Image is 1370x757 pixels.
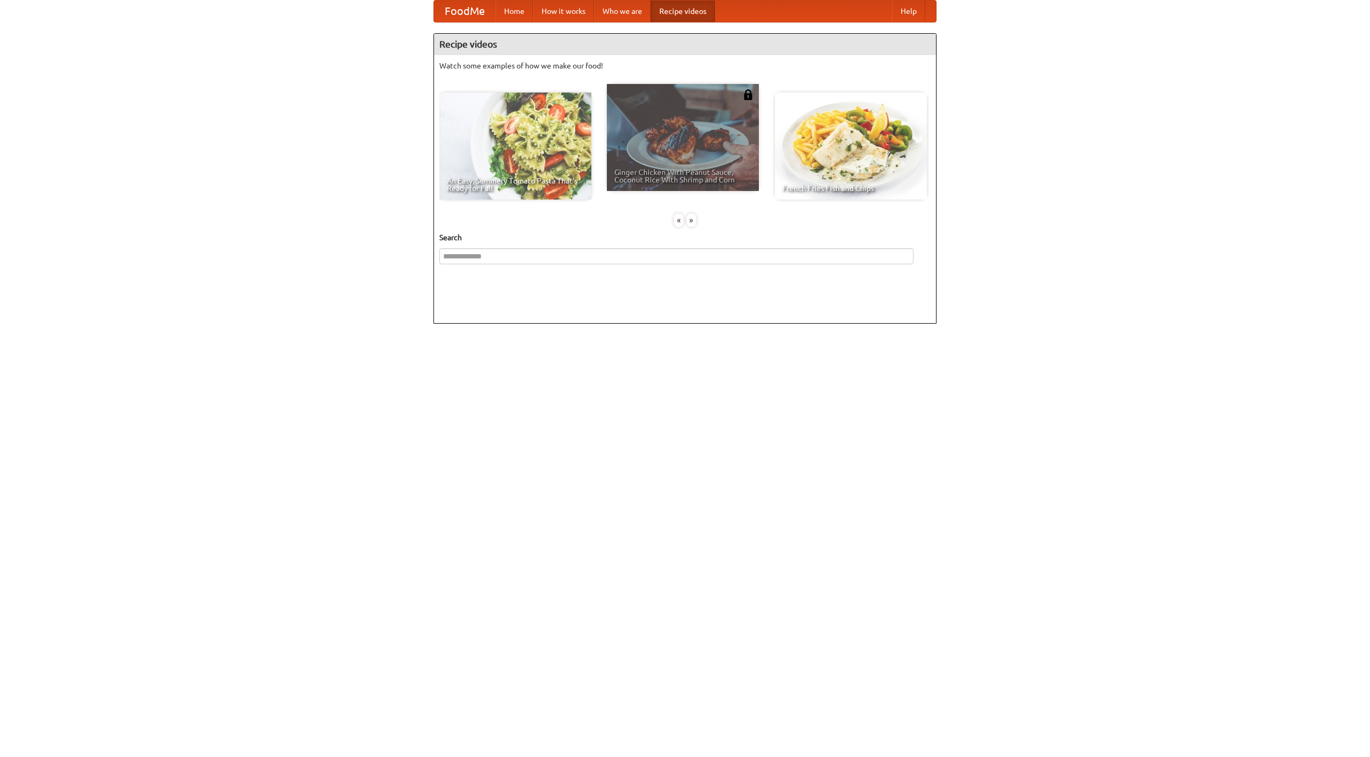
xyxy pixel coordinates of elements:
[687,213,696,227] div: »
[594,1,651,22] a: Who we are
[447,177,584,192] span: An Easy, Summery Tomato Pasta That's Ready for Fall
[439,60,931,71] p: Watch some examples of how we make our food!
[892,1,925,22] a: Help
[434,1,496,22] a: FoodMe
[533,1,594,22] a: How it works
[439,232,931,243] h5: Search
[651,1,715,22] a: Recipe videos
[439,93,591,200] a: An Easy, Summery Tomato Pasta That's Ready for Fall
[434,34,936,55] h4: Recipe videos
[743,89,753,100] img: 483408.png
[775,93,927,200] a: French Fries Fish and Chips
[674,213,683,227] div: «
[496,1,533,22] a: Home
[782,185,919,192] span: French Fries Fish and Chips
